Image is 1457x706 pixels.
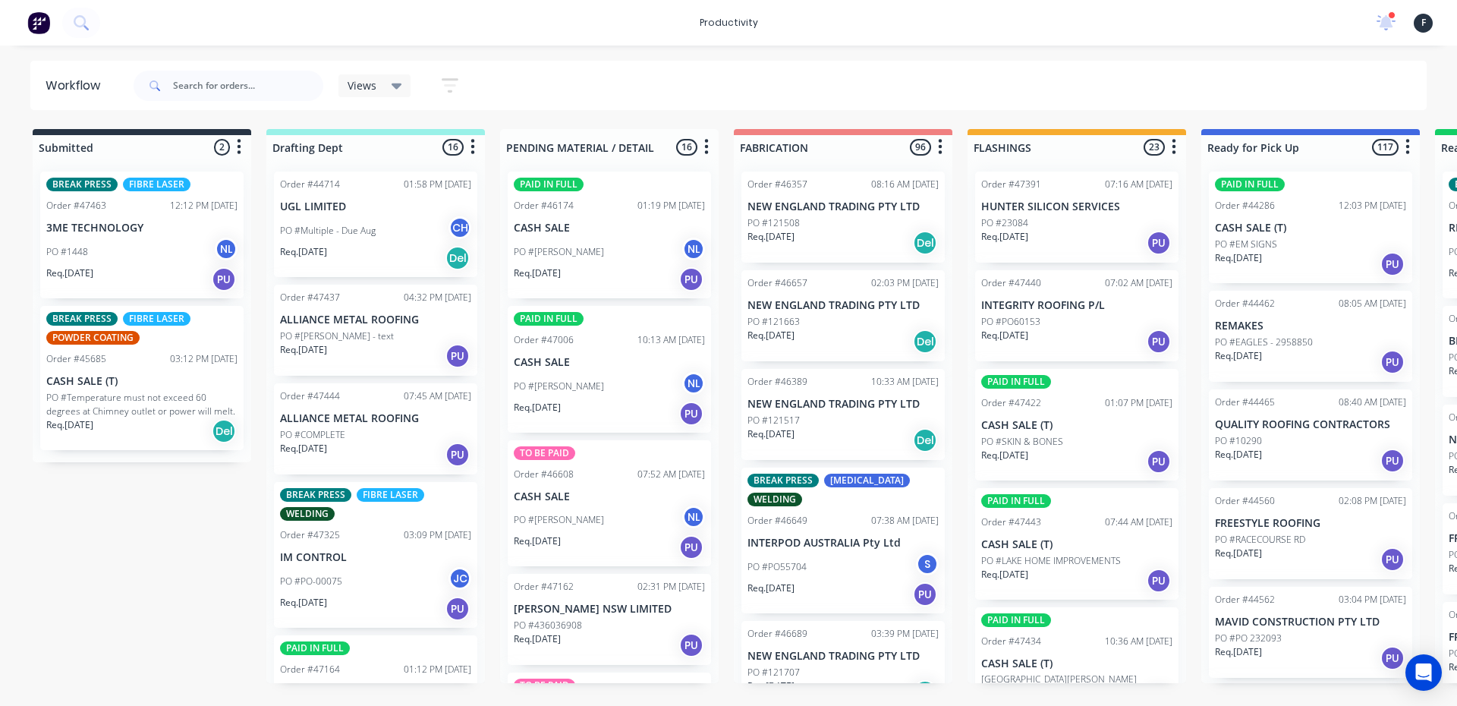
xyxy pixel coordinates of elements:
[1380,547,1405,572] div: PU
[215,238,238,260] div: NL
[747,216,800,230] p: PO #121508
[404,291,471,304] div: 04:32 PM [DATE]
[913,582,937,607] div: PU
[679,535,703,559] div: PU
[280,329,394,343] p: PO #[PERSON_NAME] - text
[1215,238,1277,251] p: PO #EM SIGNS
[280,314,471,326] p: ALLIANCE METAL ROOFING
[514,632,561,646] p: Req. [DATE]
[514,580,574,594] div: Order #47162
[274,172,477,277] div: Order #4471401:58 PM [DATE]UGL LIMITEDPO #Multiple - Due AugCHReq.[DATE]Del
[679,402,703,426] div: PU
[1339,199,1406,213] div: 12:03 PM [DATE]
[448,216,471,239] div: CH
[741,172,945,263] div: Order #4635708:16 AM [DATE]NEW ENGLAND TRADING PTY LTDPO #121508Req.[DATE]Del
[981,396,1041,410] div: Order #47422
[1215,517,1406,530] p: FREESTYLE ROOFING
[692,11,766,34] div: productivity
[981,515,1041,529] div: Order #47443
[747,650,939,663] p: NEW ENGLAND TRADING PTY LTD
[871,178,939,191] div: 08:16 AM [DATE]
[46,222,238,235] p: 3ME TECHNOLOGY
[981,657,1172,670] p: CASH SALE (T)
[741,468,945,613] div: BREAK PRESS[MEDICAL_DATA]WELDINGOrder #4664907:38 AM [DATE]INTERPOD AUSTRALIA Pty LtdPO #PO55704S...
[1215,320,1406,333] p: REMAKES
[445,246,470,270] div: Del
[514,490,705,503] p: CASH SALE
[1215,396,1275,409] div: Order #44465
[280,528,340,542] div: Order #47325
[747,315,800,329] p: PO #121663
[40,306,244,450] div: BREAK PRESSFIBRE LASERPOWDER COATINGOrder #4568503:12 PM [DATE]CASH SALE (T)PO #Temperature must ...
[1215,297,1275,310] div: Order #44462
[913,329,937,354] div: Del
[514,446,575,460] div: TO BE PAID
[1105,396,1172,410] div: 01:07 PM [DATE]
[357,488,424,502] div: FIBRE LASER
[46,77,108,95] div: Workflow
[280,200,471,213] p: UGL LIMITED
[280,663,340,676] div: Order #47164
[1209,488,1412,579] div: Order #4456002:08 PM [DATE]FREESTYLE ROOFINGPO #RACECOURSE RDReq.[DATE]PU
[741,270,945,361] div: Order #4665702:03 PM [DATE]NEW ENGLAND TRADING PTY LTDPO #121663Req.[DATE]Del
[1380,350,1405,374] div: PU
[747,514,807,528] div: Order #46649
[514,333,574,347] div: Order #47006
[508,574,711,665] div: Order #4716202:31 PM [DATE][PERSON_NAME] NSW LIMITEDPO #436036908Req.[DATE]PU
[1105,178,1172,191] div: 07:16 AM [DATE]
[46,266,93,280] p: Req. [DATE]
[1339,396,1406,409] div: 08:40 AM [DATE]
[1215,418,1406,431] p: QUALITY ROOFING CONTRACTORS
[871,514,939,528] div: 07:38 AM [DATE]
[404,663,471,676] div: 01:12 PM [DATE]
[123,312,190,326] div: FIBRE LASER
[170,352,238,366] div: 03:12 PM [DATE]
[508,172,711,298] div: PAID IN FULLOrder #4617401:19 PM [DATE]CASH SALEPO #[PERSON_NAME]NLReq.[DATE]PU
[1215,251,1262,265] p: Req. [DATE]
[1380,252,1405,276] div: PU
[1215,178,1285,191] div: PAID IN FULL
[1105,515,1172,529] div: 07:44 AM [DATE]
[637,580,705,594] div: 02:31 PM [DATE]
[173,71,323,101] input: Search for orders...
[747,679,795,693] p: Req. [DATE]
[747,200,939,213] p: NEW ENGLAND TRADING PTY LTD
[1209,389,1412,481] div: Order #4446508:40 AM [DATE]QUALITY ROOFING CONTRACTORSPO #10290Req.[DATE]PU
[46,178,118,191] div: BREAK PRESS
[975,488,1179,600] div: PAID IN FULLOrder #4744307:44 AM [DATE]CASH SALE (T)PO #LAKE HOME IMPROVEMENTSReq.[DATE]PU
[1380,646,1405,670] div: PU
[514,679,575,692] div: TO BE PAID
[1215,632,1282,645] p: PO #PO 232093
[1147,329,1171,354] div: PU
[1209,587,1412,678] div: Order #4456203:04 PM [DATE]MAVID CONSTRUCTION PTY LTDPO #PO 232093Req.[DATE]PU
[46,331,140,345] div: POWDER COATING
[747,299,939,312] p: NEW ENGLAND TRADING PTY LTD
[514,199,574,213] div: Order #46174
[747,582,795,595] p: Req. [DATE]
[682,238,705,260] div: NL
[1215,199,1275,213] div: Order #44286
[46,375,238,388] p: CASH SALE (T)
[1209,291,1412,382] div: Order #4446208:05 AM [DATE]REMAKESPO #EAGLES - 2958850Req.[DATE]PU
[514,222,705,235] p: CASH SALE
[1147,569,1171,593] div: PU
[741,369,945,460] div: Order #4638910:33 AM [DATE]NEW ENGLAND TRADING PTY LTDPO #121517Req.[DATE]Del
[1215,533,1305,547] p: PO #RACECOURSE RD
[280,428,345,442] p: PO #COMPLETE
[445,443,470,467] div: PU
[46,245,88,259] p: PO #1448
[27,11,50,34] img: Factory
[981,329,1028,342] p: Req. [DATE]
[1215,645,1262,659] p: Req. [DATE]
[46,391,238,418] p: PO #Temperature must not exceed 60 degrees at Chimney outlet or power will melt.
[280,596,327,610] p: Req. [DATE]
[747,474,819,487] div: BREAK PRESS
[1147,231,1171,255] div: PU
[975,172,1179,263] div: Order #4739107:16 AM [DATE]HUNTER SILICON SERVICESPO #23084Req.[DATE]PU
[514,266,561,280] p: Req. [DATE]
[1339,297,1406,310] div: 08:05 AM [DATE]
[981,419,1172,432] p: CASH SALE (T)
[981,613,1051,627] div: PAID IN FULL
[404,389,471,403] div: 07:45 AM [DATE]
[1105,276,1172,290] div: 07:02 AM [DATE]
